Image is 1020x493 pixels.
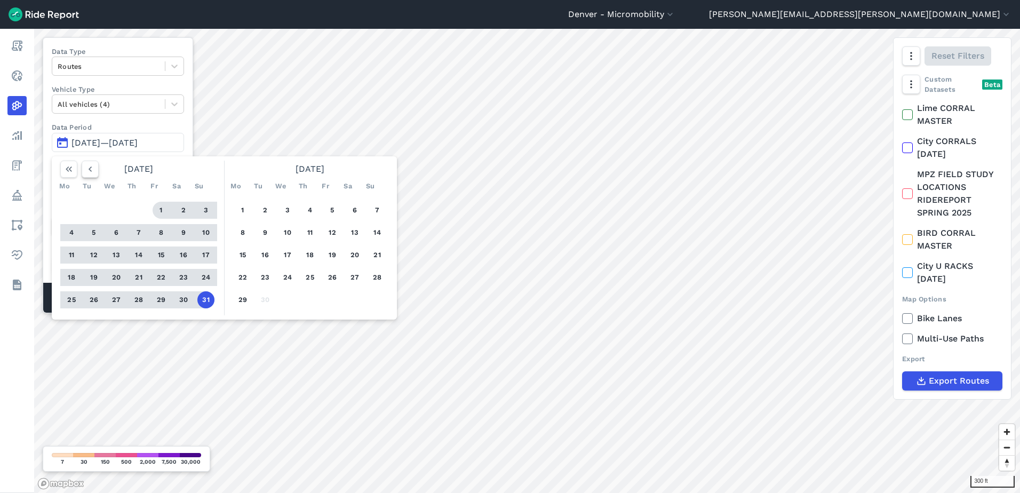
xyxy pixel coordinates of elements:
div: Mo [227,178,244,195]
div: Mo [56,178,73,195]
button: 6 [108,224,125,241]
div: Matched Trips [43,283,193,313]
button: 19 [324,246,341,264]
button: 2 [257,202,274,219]
button: 27 [108,291,125,308]
a: Realtime [7,66,27,85]
button: 28 [369,269,386,286]
div: Su [190,178,208,195]
div: Tu [250,178,267,195]
a: Fees [7,156,27,175]
button: 5 [85,224,102,241]
button: [PERSON_NAME][EMAIL_ADDRESS][PERSON_NAME][DOMAIN_NAME] [709,8,1011,21]
button: 3 [197,202,214,219]
button: 15 [153,246,170,264]
button: 23 [175,269,192,286]
label: MPZ FIELD STUDY LOCATIONS RIDEREPORT SPRING 2025 [902,168,1002,219]
label: Data Period [52,122,184,132]
button: 31 [197,291,214,308]
button: 13 [346,224,363,241]
div: Sa [168,178,185,195]
div: Su [362,178,379,195]
button: 23 [257,269,274,286]
button: 18 [301,246,318,264]
button: 2 [175,202,192,219]
button: 21 [130,269,147,286]
a: Policy [7,186,27,205]
button: 29 [234,291,251,308]
button: 17 [197,246,214,264]
button: 7 [130,224,147,241]
button: 8 [153,224,170,241]
button: [DATE]—[DATE] [52,133,184,152]
button: 20 [346,246,363,264]
button: 22 [234,269,251,286]
button: 17 [279,246,296,264]
label: Multi-Use Paths [902,332,1002,345]
div: Map Options [902,294,1002,304]
button: 30 [175,291,192,308]
button: 11 [301,224,318,241]
label: City U RACKS [DATE] [902,260,1002,285]
button: 11 [63,246,80,264]
div: We [272,178,289,195]
span: [DATE]—[DATE] [71,138,138,148]
button: 9 [175,224,192,241]
button: 15 [234,246,251,264]
button: 19 [85,269,102,286]
button: Export Routes [902,371,1002,391]
button: Zoom out [999,440,1015,455]
button: 6 [346,202,363,219]
button: 18 [63,269,80,286]
a: Mapbox logo [37,478,84,490]
button: 12 [85,246,102,264]
button: 1 [153,202,170,219]
div: [DATE] [56,161,221,178]
label: Data Type [52,46,184,57]
button: 10 [279,224,296,241]
a: Heatmaps [7,96,27,115]
button: 20 [108,269,125,286]
button: 25 [301,269,318,286]
button: 4 [63,224,80,241]
button: 1 [234,202,251,219]
div: We [101,178,118,195]
button: 28 [130,291,147,308]
button: 9 [257,224,274,241]
button: 3 [279,202,296,219]
div: Fr [146,178,163,195]
button: 24 [197,269,214,286]
div: Export [902,354,1002,364]
button: Zoom in [999,424,1015,440]
div: Fr [317,178,334,195]
button: 14 [130,246,147,264]
div: Sa [339,178,356,195]
label: Vehicle Type [52,84,184,94]
div: [DATE] [227,161,393,178]
button: 10 [197,224,214,241]
button: Reset bearing to north [999,455,1015,471]
a: Analyze [7,126,27,145]
label: City CORRALS [DATE] [902,135,1002,161]
span: Reset Filters [931,50,984,62]
button: 27 [346,269,363,286]
button: 8 [234,224,251,241]
button: Denver - Micromobility [568,8,675,21]
button: 29 [153,291,170,308]
div: Th [294,178,312,195]
label: BIRD CORRAL MASTER [902,227,1002,252]
button: 7 [369,202,386,219]
button: 4 [301,202,318,219]
img: Ride Report [9,7,79,21]
div: Th [123,178,140,195]
button: 5 [324,202,341,219]
a: Datasets [7,275,27,295]
button: 21 [369,246,386,264]
div: Tu [78,178,95,195]
div: 300 ft [970,476,1015,488]
button: 13 [108,246,125,264]
label: Bike Lanes [902,312,1002,325]
a: Report [7,36,27,55]
label: Lime CORRAL MASTER [902,102,1002,128]
button: 24 [279,269,296,286]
